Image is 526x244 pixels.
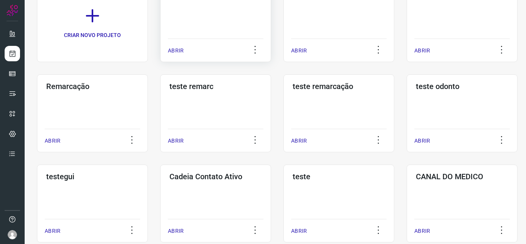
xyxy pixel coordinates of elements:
img: avatar-user-boy.jpg [8,230,17,239]
h3: teste remarcação [293,82,385,91]
img: Logo [7,5,18,16]
h3: teste remarc [169,82,262,91]
p: CRIAR NOVO PROJETO [64,31,121,39]
h3: CANAL DO MEDICO [416,172,508,181]
p: ABRIR [414,227,430,235]
p: ABRIR [414,137,430,145]
h3: teste [293,172,385,181]
h3: testegui [46,172,139,181]
p: ABRIR [414,47,430,55]
p: ABRIR [291,47,307,55]
h3: teste odonto [416,82,508,91]
p: ABRIR [168,137,184,145]
h3: Remarcação [46,82,139,91]
h3: Cadeia Contato Ativo [169,172,262,181]
p: ABRIR [168,47,184,55]
p: ABRIR [45,137,60,145]
p: ABRIR [45,227,60,235]
p: ABRIR [291,137,307,145]
p: ABRIR [291,227,307,235]
p: ABRIR [168,227,184,235]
